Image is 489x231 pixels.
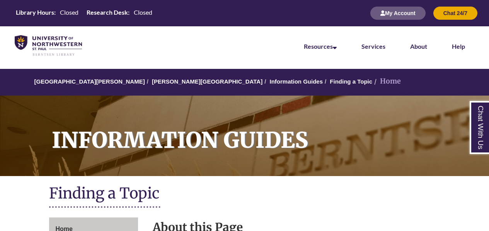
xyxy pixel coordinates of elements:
[433,7,477,20] button: Chat 24/7
[304,43,337,50] a: Resources
[433,10,477,16] a: Chat 24/7
[60,9,78,16] span: Closed
[43,96,489,166] h1: Information Guides
[330,78,372,85] a: Finding a Topic
[13,8,57,17] th: Library Hours:
[13,8,155,19] a: Hours Today
[13,8,155,18] table: Hours Today
[269,78,323,85] a: Information Guides
[370,7,426,20] button: My Account
[361,43,385,50] a: Services
[452,43,465,50] a: Help
[370,10,426,16] a: My Account
[410,43,427,50] a: About
[83,8,131,17] th: Research Desk:
[152,78,262,85] a: [PERSON_NAME][GEOGRAPHIC_DATA]
[34,78,145,85] a: [GEOGRAPHIC_DATA][PERSON_NAME]
[372,76,401,87] li: Home
[134,9,152,16] span: Closed
[49,184,440,204] h1: Finding a Topic
[15,35,82,56] img: UNWSP Library Logo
